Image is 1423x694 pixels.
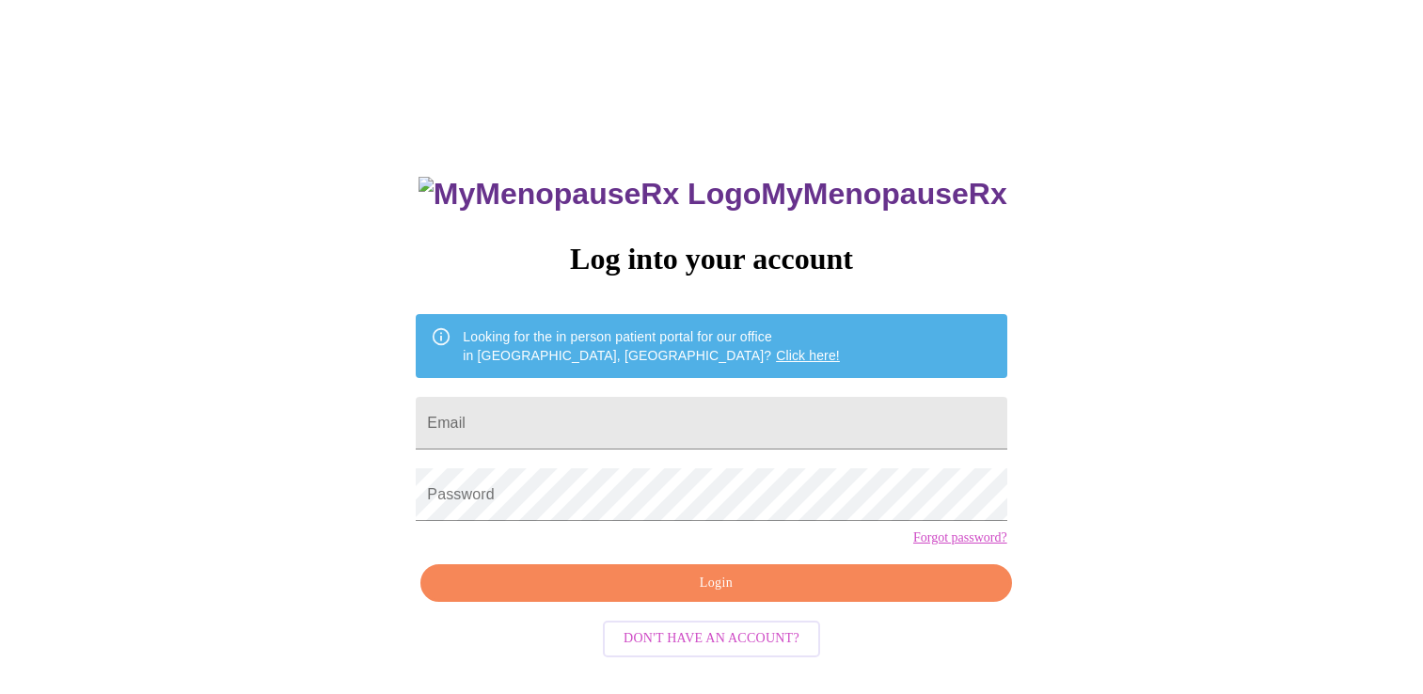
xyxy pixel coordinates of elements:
[442,572,989,595] span: Login
[603,621,820,657] button: Don't have an account?
[419,177,761,212] img: MyMenopauseRx Logo
[598,629,825,645] a: Don't have an account?
[913,530,1007,545] a: Forgot password?
[463,320,840,372] div: Looking for the in person patient portal for our office in [GEOGRAPHIC_DATA], [GEOGRAPHIC_DATA]?
[624,627,799,651] span: Don't have an account?
[776,348,840,363] a: Click here!
[419,177,1007,212] h3: MyMenopauseRx
[416,242,1006,276] h3: Log into your account
[420,564,1011,603] button: Login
